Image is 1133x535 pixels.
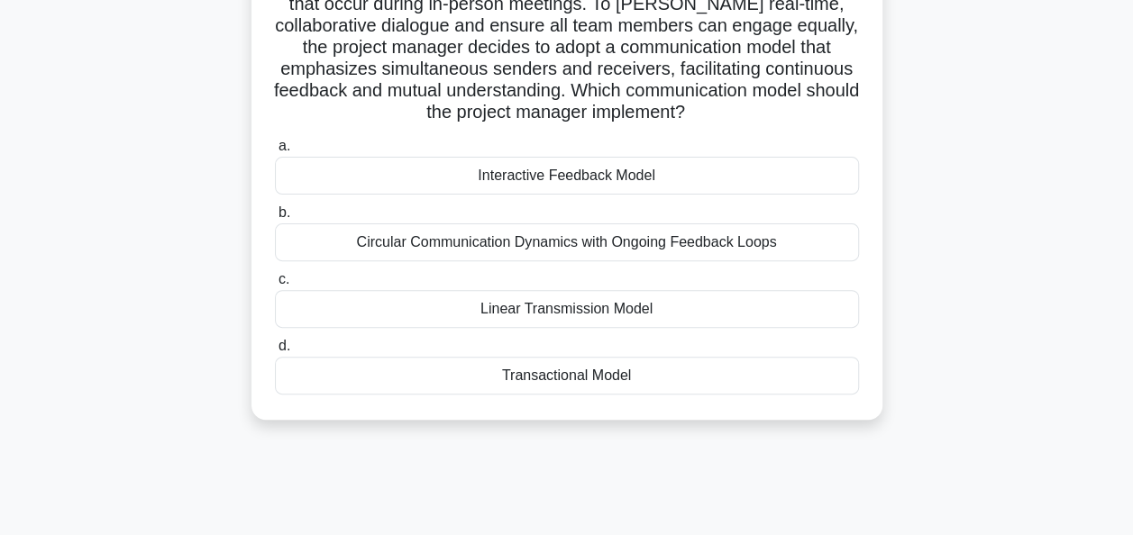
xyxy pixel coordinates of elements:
span: d. [279,338,290,353]
div: Circular Communication Dynamics with Ongoing Feedback Loops [275,223,859,261]
div: Linear Transmission Model [275,290,859,328]
span: a. [279,138,290,153]
span: c. [279,271,289,286]
div: Transactional Model [275,357,859,394]
div: Interactive Feedback Model [275,157,859,195]
span: b. [279,204,290,220]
